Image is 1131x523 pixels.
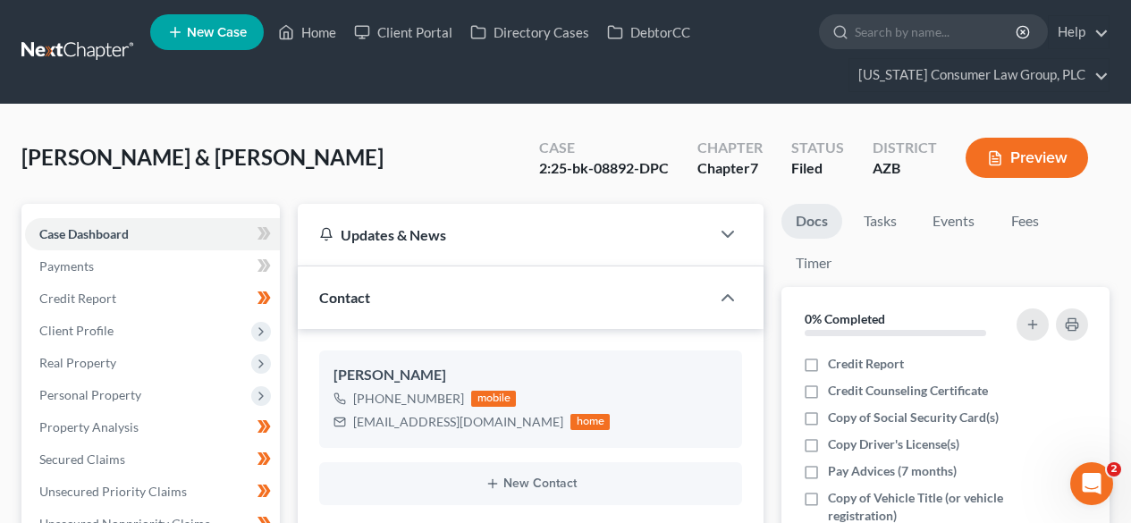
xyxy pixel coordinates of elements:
span: Secured Claims [39,451,125,467]
span: Personal Property [39,387,141,402]
div: Case [539,138,669,158]
div: District [873,138,937,158]
button: New Contact [333,477,728,491]
a: Payments [25,250,280,283]
div: [PHONE_NUMBER] [353,390,464,408]
span: 2 [1107,462,1121,477]
div: [EMAIL_ADDRESS][DOMAIN_NAME] [353,413,563,431]
span: Copy of Social Security Card(s) [828,409,999,426]
button: Preview [966,138,1088,178]
a: Credit Report [25,283,280,315]
div: 2:25-bk-08892-DPC [539,158,669,179]
a: Directory Cases [461,16,598,48]
a: Unsecured Priority Claims [25,476,280,508]
div: [PERSON_NAME] [333,365,728,386]
span: Pay Advices (7 months) [828,462,957,480]
a: Timer [781,246,846,281]
span: Credit Report [828,355,904,373]
span: Contact [319,289,370,306]
a: Tasks [849,204,911,239]
span: Credit Report [39,291,116,306]
span: Client Profile [39,323,114,338]
a: Docs [781,204,842,239]
div: Chapter [697,138,763,158]
span: Case Dashboard [39,226,129,241]
span: [PERSON_NAME] & [PERSON_NAME] [21,144,384,170]
input: Search by name... [855,15,1018,48]
a: Property Analysis [25,411,280,443]
span: 7 [750,159,758,176]
div: Status [791,138,844,158]
div: mobile [471,391,516,407]
a: [US_STATE] Consumer Law Group, PLC [849,59,1109,91]
span: Payments [39,258,94,274]
div: Updates & News [319,225,688,244]
div: home [570,414,610,430]
a: Case Dashboard [25,218,280,250]
span: Unsecured Priority Claims [39,484,187,499]
a: Help [1049,16,1109,48]
a: Events [918,204,989,239]
span: Real Property [39,355,116,370]
iframe: Intercom live chat [1070,462,1113,505]
div: AZB [873,158,937,179]
span: Credit Counseling Certificate [828,382,988,400]
div: Filed [791,158,844,179]
a: Client Portal [345,16,461,48]
span: Property Analysis [39,419,139,434]
span: Copy Driver's License(s) [828,435,959,453]
a: DebtorCC [598,16,699,48]
span: New Case [187,26,247,39]
div: Chapter [697,158,763,179]
a: Fees [996,204,1053,239]
a: Home [269,16,345,48]
a: Secured Claims [25,443,280,476]
strong: 0% Completed [805,311,885,326]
